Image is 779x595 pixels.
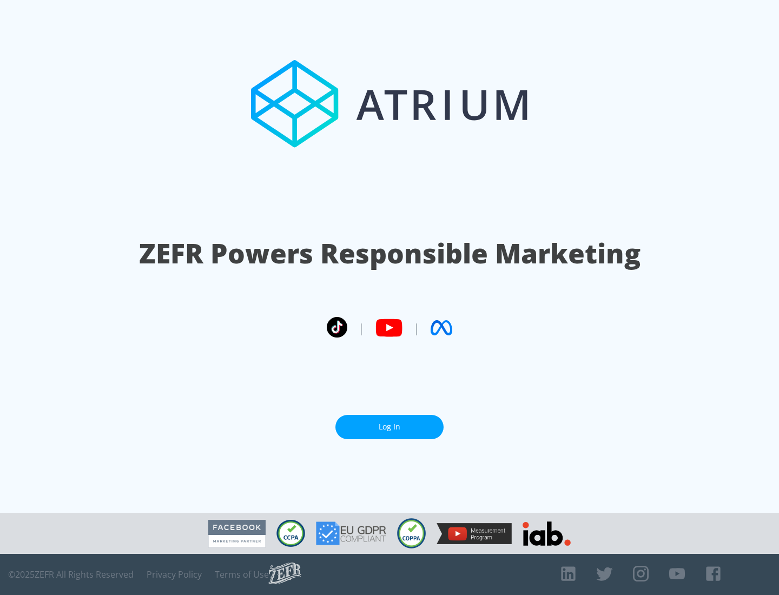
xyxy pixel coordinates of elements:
img: CCPA Compliant [276,520,305,547]
a: Privacy Policy [147,569,202,580]
span: | [413,320,420,336]
img: COPPA Compliant [397,518,426,548]
span: | [358,320,365,336]
img: Facebook Marketing Partner [208,520,266,547]
span: © 2025 ZEFR All Rights Reserved [8,569,134,580]
h1: ZEFR Powers Responsible Marketing [139,235,641,272]
img: IAB [523,521,571,546]
img: GDPR Compliant [316,521,386,545]
img: YouTube Measurement Program [437,523,512,544]
a: Terms of Use [215,569,269,580]
a: Log In [335,415,444,439]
